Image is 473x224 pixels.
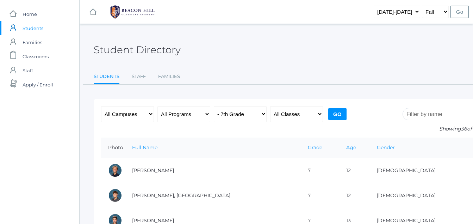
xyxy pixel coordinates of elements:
a: Gender [377,144,395,151]
div: Kingston Balli [108,188,122,202]
td: 7 [301,158,339,183]
span: Students [23,21,43,35]
input: Go [328,108,347,120]
td: 12 [339,158,370,183]
div: Cole Albanese [108,163,122,177]
a: Age [346,144,356,151]
a: Students [94,69,119,85]
td: [PERSON_NAME], [GEOGRAPHIC_DATA] [125,183,301,208]
input: Go [450,6,469,18]
a: Families [158,69,180,84]
a: Grade [308,144,322,151]
a: Full Name [132,144,157,151]
span: Home [23,7,37,21]
img: BHCALogos-05-308ed15e86a5a0abce9b8dd61676a3503ac9727e845dece92d48e8588c001991.png [106,3,159,21]
td: 12 [339,183,370,208]
td: 7 [301,183,339,208]
span: Families [23,35,42,49]
span: 36 [461,126,467,132]
span: Staff [23,63,33,78]
span: Classrooms [23,49,49,63]
span: Apply / Enroll [23,78,53,92]
th: Photo [101,138,125,158]
h2: Student Directory [94,44,181,55]
td: [PERSON_NAME] [125,158,301,183]
a: Staff [132,69,146,84]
